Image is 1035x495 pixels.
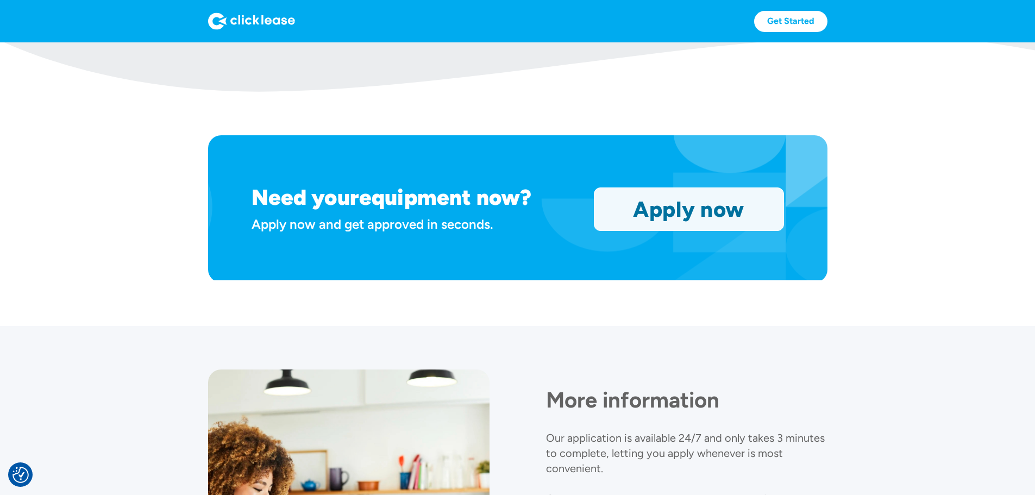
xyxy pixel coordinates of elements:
[359,184,531,210] h1: equipment now?
[12,467,29,483] button: Consent Preferences
[208,12,295,30] img: Logo
[754,11,827,32] a: Get Started
[12,467,29,483] img: Revisit consent button
[546,387,827,413] h1: More information
[252,215,581,234] div: Apply now and get approved in seconds.
[594,188,783,230] a: Apply now
[252,184,359,210] h1: Need your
